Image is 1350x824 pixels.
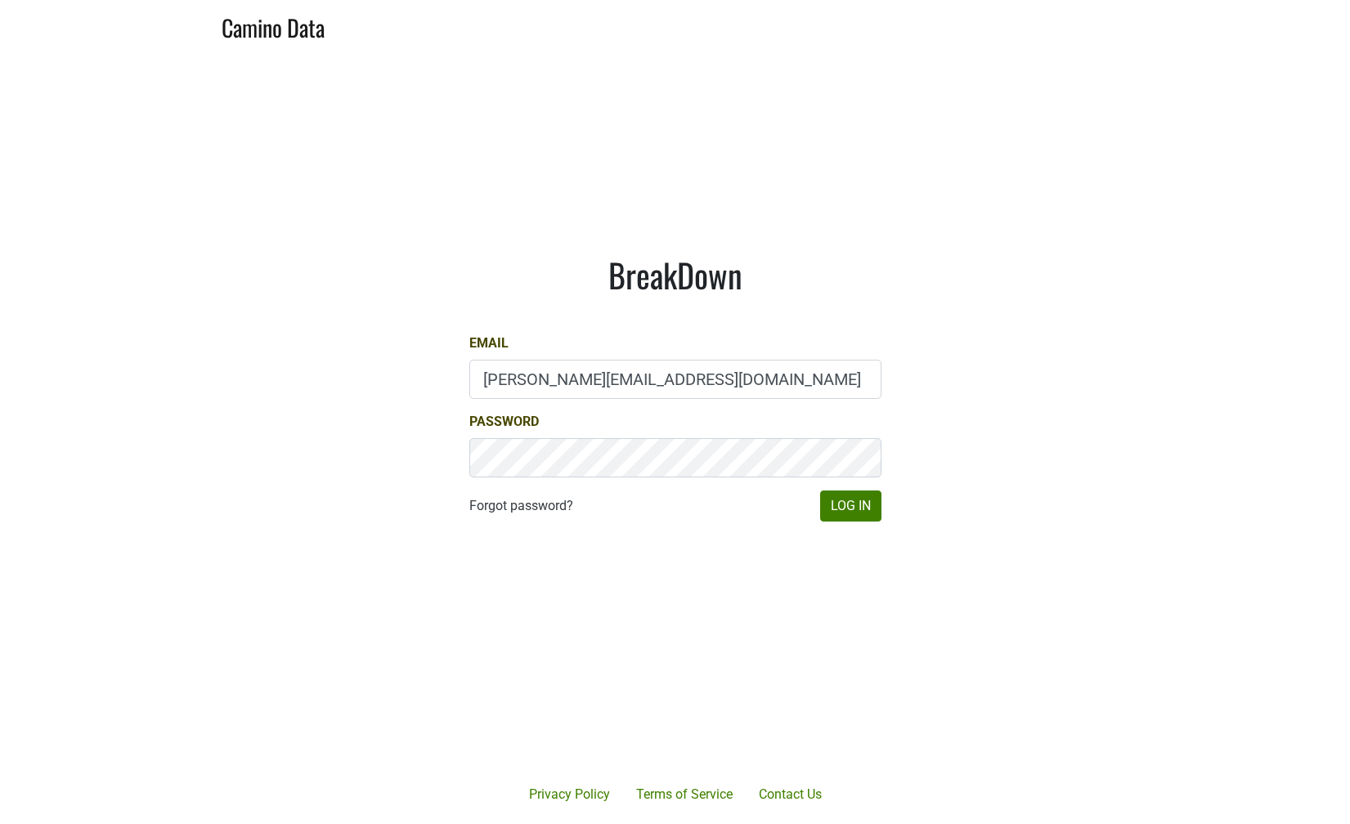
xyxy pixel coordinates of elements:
[222,7,325,45] a: Camino Data
[746,778,835,811] a: Contact Us
[469,496,573,516] a: Forgot password?
[820,490,881,522] button: Log In
[469,255,881,294] h1: BreakDown
[623,778,746,811] a: Terms of Service
[516,778,623,811] a: Privacy Policy
[469,334,509,353] label: Email
[469,412,539,432] label: Password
